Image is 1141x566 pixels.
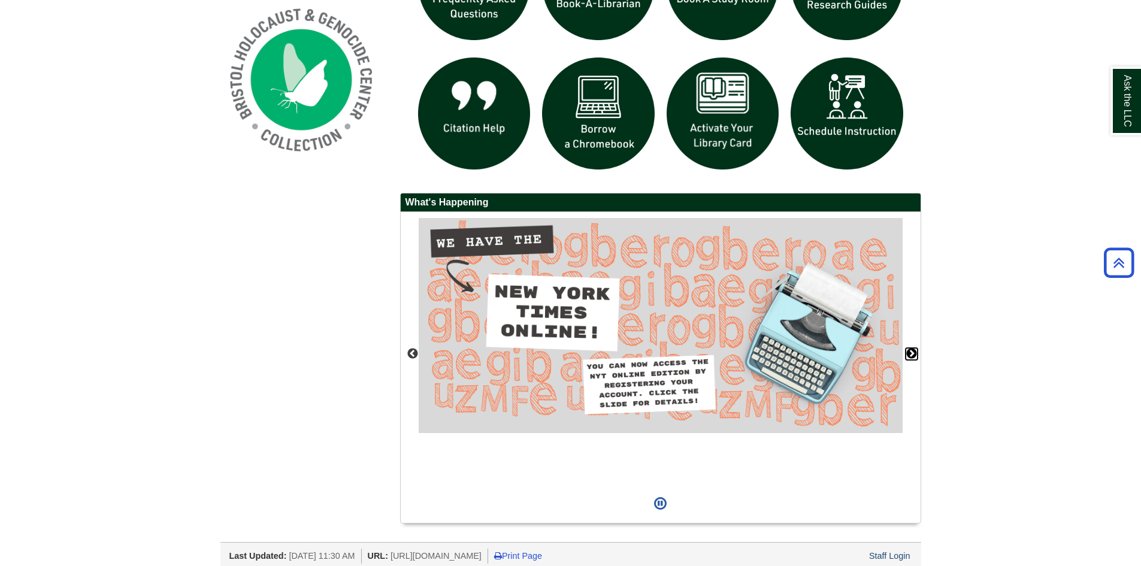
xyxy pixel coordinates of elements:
img: For faculty. Schedule Library Instruction icon links to form. [785,52,909,176]
img: citation help icon links to citation help guide page [412,52,537,176]
button: Next [906,348,918,360]
a: Staff Login [869,551,910,561]
a: Back to Top [1100,255,1138,271]
span: Last Updated: [229,551,287,561]
button: Pause [650,491,670,517]
span: [URL][DOMAIN_NAME] [391,551,482,561]
h2: What's Happening [401,193,921,212]
img: Access the New York Times online edition. [419,218,903,433]
i: Print Page [494,552,502,560]
span: [DATE] 11:30 AM [289,551,355,561]
span: URL: [368,551,388,561]
img: activate Library Card icon links to form to activate student ID into library card [661,52,785,176]
a: Print Page [494,551,542,561]
button: Previous [407,348,419,360]
div: This box contains rotating images [419,218,903,491]
img: Borrow a chromebook icon links to the borrow a chromebook web page [536,52,661,176]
